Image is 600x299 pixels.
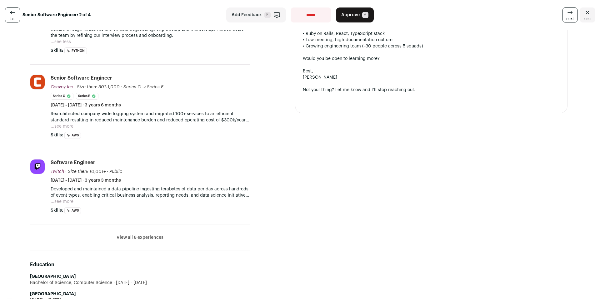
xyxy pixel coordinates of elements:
[584,16,591,21] span: esc
[303,37,560,43] div: • Low-meeting, high-documentation culture
[51,159,95,166] div: Software Engineer
[336,7,374,22] button: Approve A
[303,87,560,93] div: Not your thing? Let me know and I’ll stop reaching out.
[65,169,106,174] span: · Size then: 10,001+
[341,12,360,18] span: Approve
[117,234,163,241] button: View all 6 experiences
[303,56,560,62] div: Would you be open to learning more?
[51,123,73,130] button: ...see more
[51,75,112,81] div: Senior Software Engineer
[64,207,81,214] li: AWS
[30,280,250,286] div: Bachelor of Science, Computer Science
[232,12,262,18] span: Add Feedback
[303,68,560,74] div: Best,
[30,75,45,89] img: 1981ac42dbbad6e5f20c6b217e6d86ca8ba9586c7fed12b29e67276d6cc918a5.jpg
[51,85,73,89] span: Convoy Inc
[51,132,63,138] span: Skills:
[51,169,64,174] span: Twitch
[121,84,122,90] span: ·
[10,16,16,21] span: last
[30,159,45,174] img: 69ee5be0295c489b79fa84311aa835448c5fba69f8b725d434ec2fae0e22c103.jpg
[30,274,76,279] strong: [GEOGRAPHIC_DATA]
[51,111,250,123] p: Rearchitected company-wide logging system and migrated 100+ services to an efficient standard res...
[30,292,76,296] strong: [GEOGRAPHIC_DATA]
[303,74,560,81] div: [PERSON_NAME]
[107,169,108,175] span: ·
[362,12,368,18] span: A
[51,102,121,108] span: [DATE] - [DATE] · 3 years 6 months
[51,47,63,54] span: Skills:
[51,177,121,184] span: [DATE] - [DATE] · 3 years 3 months
[303,43,560,49] div: • Growing engineering team (~30 people across 5 squads)
[123,85,163,89] span: Series C → Series E
[51,93,73,100] li: Series C
[303,31,560,37] div: • Ruby on Rails, React, TypeScript stack
[112,280,147,286] span: [DATE] - [DATE]
[76,93,98,100] li: Series E
[22,12,91,18] strong: Senior Software Engineer: 2 of 4
[51,186,250,199] p: Developed and maintained a data pipeline ingesting terabytes of data per day across hundreds of e...
[5,7,20,22] a: last
[30,261,250,268] h2: Education
[109,169,122,174] span: Public
[51,207,63,213] span: Skills:
[562,7,577,22] a: next
[51,199,73,205] button: ...see more
[566,16,574,21] span: next
[51,39,71,45] button: ...see less
[64,47,87,54] li: Python
[64,132,81,139] li: AWS
[226,7,286,22] button: Add Feedback F
[580,7,595,22] a: Close
[264,12,271,18] span: F
[74,85,120,89] span: · Size then: 501-1,000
